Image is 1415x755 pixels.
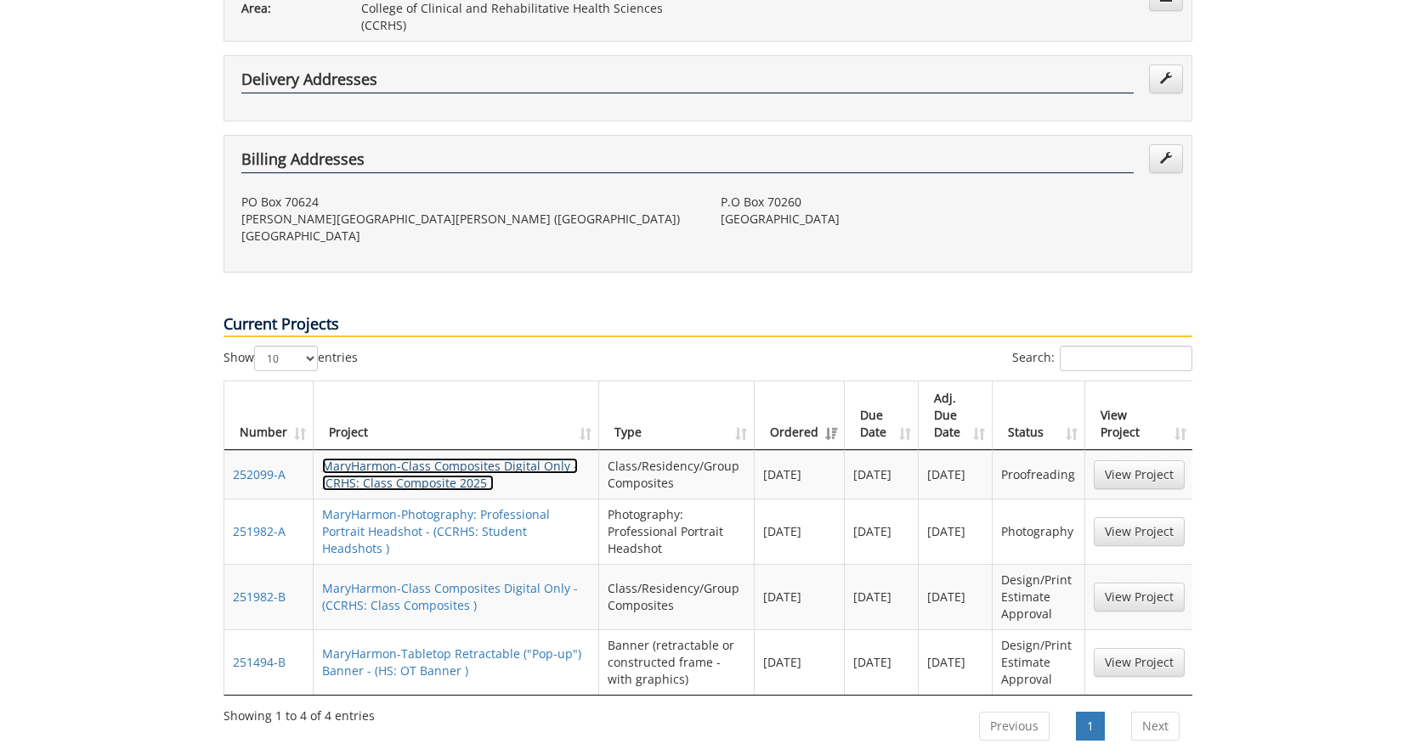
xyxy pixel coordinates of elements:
[233,589,286,605] a: 251982-B
[1149,65,1183,93] a: Edit Addresses
[919,499,993,564] td: [DATE]
[599,381,755,450] th: Type: activate to sort column ascending
[1094,460,1185,489] a: View Project
[993,381,1084,450] th: Status: activate to sort column ascending
[1060,346,1192,371] input: Search:
[755,450,845,499] td: [DATE]
[241,71,1134,93] h4: Delivery Addresses
[721,211,1174,228] p: [GEOGRAPHIC_DATA]
[241,151,1134,173] h4: Billing Addresses
[599,499,755,564] td: Photography: Professional Portrait Headshot
[241,211,695,228] p: [PERSON_NAME][GEOGRAPHIC_DATA][PERSON_NAME] ([GEOGRAPHIC_DATA])
[919,381,993,450] th: Adj. Due Date: activate to sort column ascending
[322,458,578,491] a: MaryHarmon-Class Composites Digital Only - (CRHS: Class Composite 2025 )
[755,564,845,629] td: [DATE]
[1085,381,1193,450] th: View Project: activate to sort column ascending
[224,313,1192,337] p: Current Projects
[322,645,581,679] a: MaryHarmon-Tabletop Retractable ("Pop-up") Banner - (HS: OT Banner )
[241,194,695,211] p: PO Box 70624
[1149,144,1183,173] a: Edit Addresses
[993,564,1084,629] td: Design/Print Estimate Approval
[845,381,919,450] th: Due Date: activate to sort column ascending
[1131,712,1180,741] a: Next
[1094,648,1185,677] a: View Project
[233,523,286,539] a: 251982-A
[755,629,845,695] td: [DATE]
[845,450,919,499] td: [DATE]
[845,499,919,564] td: [DATE]
[979,712,1050,741] a: Previous
[233,466,286,482] a: 252099-A
[599,629,755,695] td: Banner (retractable or constructed frame - with graphics)
[721,194,1174,211] p: P.O Box 70260
[224,346,358,371] label: Show entries
[1076,712,1105,741] a: 1
[1094,583,1185,611] a: View Project
[224,701,375,724] div: Showing 1 to 4 of 4 entries
[919,450,993,499] td: [DATE]
[322,506,550,556] a: MaryHarmon-Photography: Professional Portrait Headshot - (CCRHS: Student Headshots )
[993,499,1084,564] td: Photography
[755,499,845,564] td: [DATE]
[845,564,919,629] td: [DATE]
[993,629,1084,695] td: Design/Print Estimate Approval
[919,564,993,629] td: [DATE]
[322,580,578,613] a: MaryHarmon-Class Composites Digital Only - (CCRHS: Class Composites )
[241,228,695,245] p: [GEOGRAPHIC_DATA]
[599,564,755,629] td: Class/Residency/Group Composites
[845,629,919,695] td: [DATE]
[224,381,314,450] th: Number: activate to sort column ascending
[599,450,755,499] td: Class/Residency/Group Composites
[1012,346,1192,371] label: Search:
[254,346,318,371] select: Showentries
[755,381,845,450] th: Ordered: activate to sort column ascending
[1094,517,1185,546] a: View Project
[993,450,1084,499] td: Proofreading
[314,381,600,450] th: Project: activate to sort column ascending
[233,654,286,670] a: 251494-B
[919,629,993,695] td: [DATE]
